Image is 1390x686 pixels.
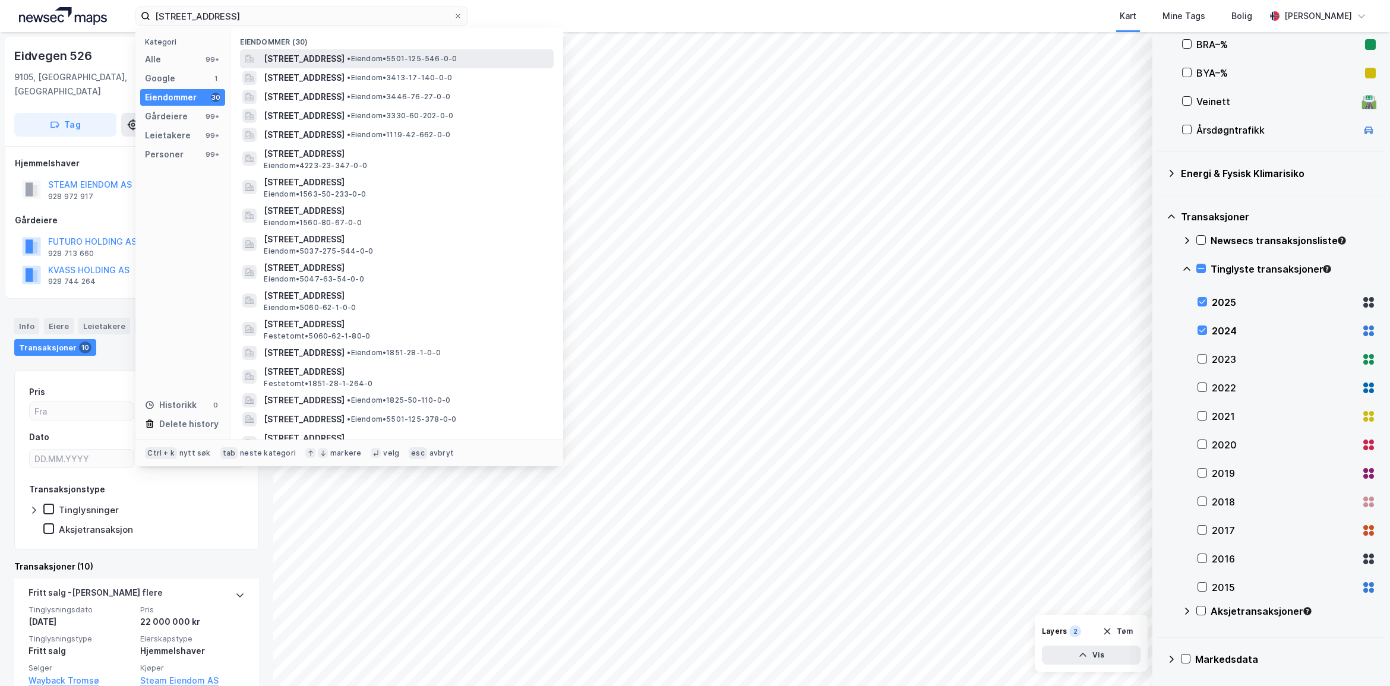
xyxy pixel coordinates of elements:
div: Aksjetransaksjon [59,524,133,535]
div: 2019 [1212,466,1357,480]
div: 0 [211,400,220,410]
div: 2017 [1212,523,1357,538]
span: Eiendom • 1563-50-233-0-0 [264,189,366,199]
span: • [347,111,350,120]
div: Transaksjoner [1181,210,1376,224]
div: Veinett [1196,94,1357,109]
div: 9105, [GEOGRAPHIC_DATA], [GEOGRAPHIC_DATA] [14,70,169,99]
div: Datasett [135,318,179,334]
div: Eiendommer (30) [230,28,563,49]
span: Eiendom • 5501-125-546-0-0 [347,54,457,64]
div: 2023 [1212,352,1357,366]
div: Dato [29,430,49,444]
div: Fritt salg - [PERSON_NAME] flere [29,586,163,605]
span: [STREET_ADDRESS] [264,346,345,360]
div: Eiendommer [145,90,197,105]
span: [STREET_ADDRESS] [264,109,345,123]
span: Tinglysningstype [29,634,133,644]
div: 99+ [204,112,220,121]
img: logo.a4113a55bc3d86da70a041830d287a7e.svg [19,7,107,25]
div: Alle [145,52,161,67]
div: 2016 [1212,552,1357,566]
span: [STREET_ADDRESS] [264,412,345,426]
span: Kjøper [140,663,245,673]
div: Ctrl + k [145,447,177,459]
div: Markedsdata [1195,652,1376,666]
span: Selger [29,663,133,673]
span: [STREET_ADDRESS] [264,289,549,303]
span: [STREET_ADDRESS] [264,128,345,142]
span: Eiendom • 3330-60-202-0-0 [347,111,453,121]
div: Layers [1042,627,1067,636]
button: Vis [1042,646,1141,665]
span: [STREET_ADDRESS] [264,261,549,275]
div: 2018 [1212,495,1357,509]
div: [DATE] [29,615,133,629]
div: Eidvegen 526 [14,46,94,65]
div: markere [330,448,361,458]
div: Eiere [44,318,74,334]
div: Hjemmelshaver [140,644,245,658]
div: Gårdeiere [145,109,188,124]
span: Pris [140,605,245,615]
span: Festetomt • 1851-28-1-264-0 [264,379,372,388]
div: esc [409,447,427,459]
div: Kontrollprogram for chat [1331,629,1390,686]
span: [STREET_ADDRESS] [264,147,549,161]
span: Eiendom • 1119-42-662-0-0 [347,130,450,140]
div: Transaksjoner (10) [14,559,259,574]
div: Hjemmelshaver [15,156,258,170]
input: Fra [30,402,134,420]
button: Tøm [1095,622,1141,641]
div: Tinglyste transaksjoner [1211,262,1376,276]
span: [STREET_ADDRESS] [264,90,345,104]
div: Transaksjoner [14,339,96,356]
span: [STREET_ADDRESS] [264,365,549,379]
span: Tinglysningsdato [29,605,133,615]
div: 99+ [204,150,220,159]
div: 22 000 000 kr [140,615,245,629]
span: • [347,396,350,404]
div: Google [145,71,175,86]
span: Eiendom • 1825-50-110-0-0 [347,396,450,405]
span: Eiendom • 4223-23-347-0-0 [264,161,367,170]
div: Leietakere [145,128,191,143]
span: Festetomt • 5060-62-1-80-0 [264,331,370,341]
div: 2024 [1212,324,1357,338]
div: BYA–% [1196,66,1360,80]
span: [STREET_ADDRESS] [264,175,549,189]
span: • [347,348,350,357]
span: [STREET_ADDRESS] [264,393,345,407]
div: Årsdøgntrafikk [1196,123,1357,137]
div: BRA–% [1196,37,1360,52]
div: Tooltip anchor [1302,606,1313,617]
span: • [347,130,350,139]
div: Tinglysninger [59,504,119,516]
span: [STREET_ADDRESS] [264,317,549,331]
div: 2 [1069,625,1081,637]
div: Kart [1120,9,1136,23]
div: Info [14,318,39,334]
div: Tooltip anchor [1337,235,1347,246]
div: Transaksjonstype [29,482,105,497]
span: [STREET_ADDRESS] [264,52,345,66]
span: [STREET_ADDRESS] [264,232,549,246]
div: neste kategori [240,448,296,458]
span: • [347,415,350,423]
div: Historikk [145,398,197,412]
span: • [347,54,350,63]
div: 2022 [1212,381,1357,395]
span: Eiendom • 5037-275-544-0-0 [264,246,373,256]
div: Personer [145,147,184,162]
div: Newsecs transaksjonsliste [1211,233,1376,248]
div: Delete history [159,417,219,431]
div: Mine Tags [1162,9,1205,23]
div: Pris [29,385,45,399]
div: 928 713 660 [48,249,94,258]
div: Gårdeiere [15,213,258,227]
span: Eiendom • 1560-80-67-0-0 [264,218,361,227]
div: nytt søk [179,448,211,458]
div: 30 [211,93,220,102]
span: [STREET_ADDRESS] [264,431,549,445]
div: 10 [79,342,91,353]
